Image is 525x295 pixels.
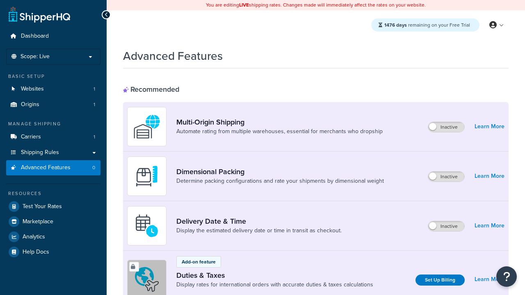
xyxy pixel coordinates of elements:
[475,121,504,132] a: Learn More
[6,229,100,244] a: Analytics
[92,164,95,171] span: 0
[6,82,100,97] a: Websites1
[176,127,383,136] a: Automate rating from multiple warehouses, essential for merchants who dropship
[21,164,71,171] span: Advanced Features
[23,203,62,210] span: Test Your Rates
[496,266,517,287] button: Open Resource Center
[23,249,49,256] span: Help Docs
[6,129,100,145] a: Carriers1
[21,86,44,93] span: Websites
[21,101,39,108] span: Origins
[94,101,95,108] span: 1
[6,160,100,175] li: Advanced Features
[6,190,100,197] div: Resources
[6,145,100,160] a: Shipping Rules
[123,48,223,64] h1: Advanced Features
[384,21,470,29] span: remaining on your Free Trial
[6,97,100,112] a: Origins1
[239,1,249,9] b: LIVE
[94,86,95,93] span: 1
[6,214,100,229] a: Marketplace
[123,85,179,94] div: Recommended
[6,245,100,259] a: Help Docs
[21,33,49,40] span: Dashboard
[475,274,504,285] a: Learn More
[415,275,465,286] a: Set Up Billing
[428,122,464,132] label: Inactive
[176,281,373,289] a: Display rates for international orders with accurate duties & taxes calculations
[176,227,342,235] a: Display the estimated delivery date or time in transit as checkout.
[6,199,100,214] a: Test Your Rates
[176,118,383,127] a: Multi-Origin Shipping
[132,211,161,240] img: gfkeb5ejjkALwAAAABJRU5ErkJggg==
[384,21,407,29] strong: 1476 days
[475,170,504,182] a: Learn More
[6,82,100,97] li: Websites
[6,97,100,112] li: Origins
[176,217,342,226] a: Delivery Date & Time
[23,234,45,241] span: Analytics
[23,218,53,225] span: Marketplace
[428,172,464,182] label: Inactive
[132,162,161,191] img: DTVBYsAAAAAASUVORK5CYII=
[94,134,95,141] span: 1
[21,53,50,60] span: Scope: Live
[475,220,504,231] a: Learn More
[21,149,59,156] span: Shipping Rules
[6,120,100,127] div: Manage Shipping
[6,129,100,145] li: Carriers
[176,271,373,280] a: Duties & Taxes
[21,134,41,141] span: Carriers
[6,73,100,80] div: Basic Setup
[6,160,100,175] a: Advanced Features0
[176,177,384,185] a: Determine packing configurations and rate your shipments by dimensional weight
[176,167,384,176] a: Dimensional Packing
[6,29,100,44] a: Dashboard
[132,112,161,141] img: WatD5o0RtDAAAAAElFTkSuQmCC
[428,221,464,231] label: Inactive
[182,258,216,265] p: Add-on feature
